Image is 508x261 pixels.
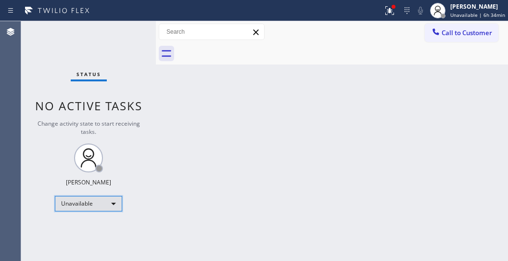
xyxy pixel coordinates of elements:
div: [PERSON_NAME] [450,2,505,11]
span: Call to Customer [442,28,492,37]
span: Unavailable | 6h 34min [450,12,505,18]
span: Status [76,71,101,78]
button: Call to Customer [425,24,498,42]
span: Change activity state to start receiving tasks. [38,119,140,136]
div: Unavailable [55,196,122,211]
div: [PERSON_NAME] [66,178,111,186]
input: Search [159,24,264,39]
span: No active tasks [35,98,142,114]
button: Mute [414,4,427,17]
